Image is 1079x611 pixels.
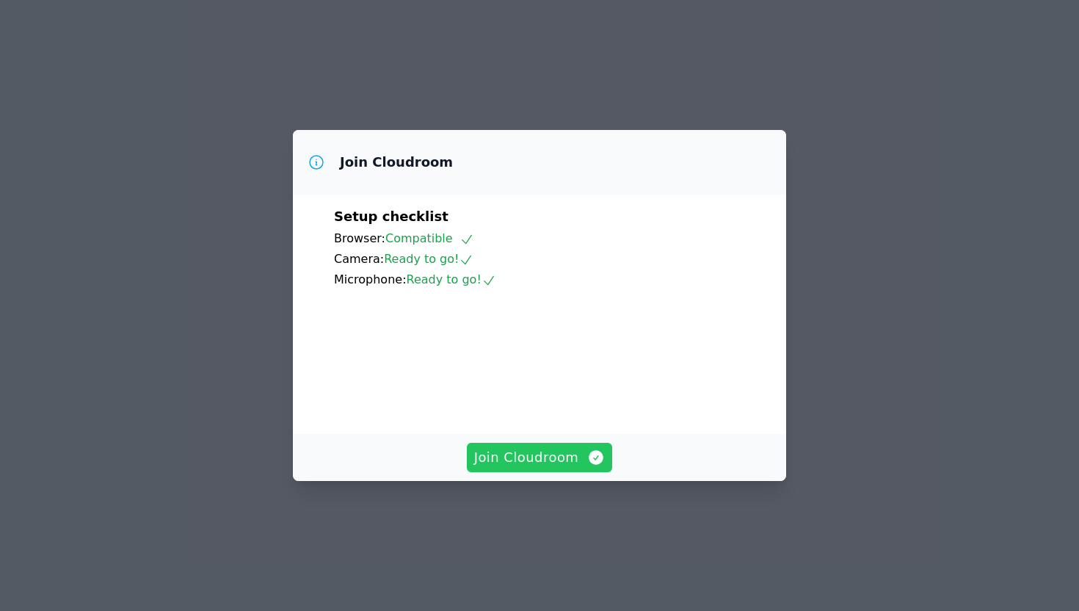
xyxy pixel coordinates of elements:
span: Camera: [334,252,384,266]
button: Join Cloudroom [467,443,613,472]
span: Ready to go! [384,252,473,266]
span: Setup checklist [334,209,448,224]
span: Ready to go! [407,272,496,286]
span: Join Cloudroom [474,447,606,468]
h3: Join Cloudroom [340,153,453,171]
span: Microphone: [334,272,407,286]
span: Compatible [385,231,474,245]
span: Browser: [334,231,385,245]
